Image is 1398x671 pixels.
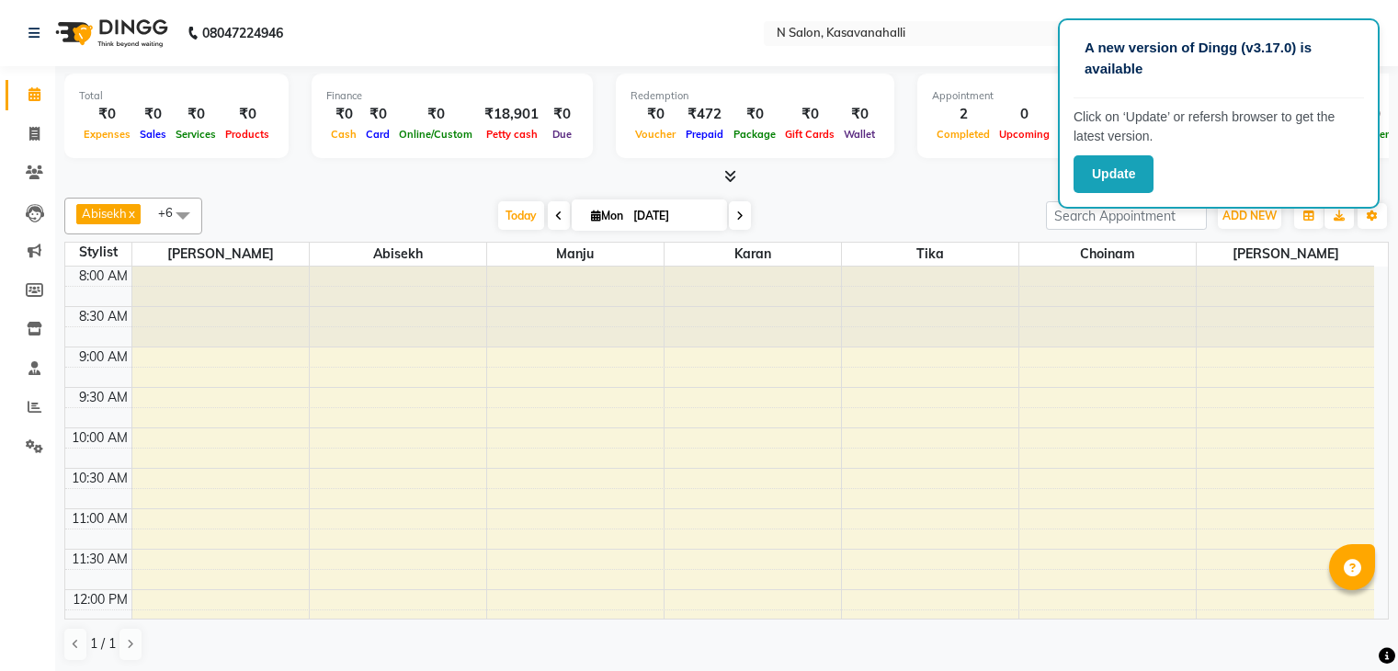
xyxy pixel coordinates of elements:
[65,243,131,262] div: Stylist
[487,243,664,266] span: Manju
[665,243,841,266] span: Karan
[780,104,839,125] div: ₹0
[548,128,576,141] span: Due
[628,202,720,230] input: 2025-09-01
[135,128,171,141] span: Sales
[82,206,127,221] span: Abisekh
[1054,104,1107,125] div: 0
[326,128,361,141] span: Cash
[171,128,221,141] span: Services
[202,7,283,59] b: 08047224946
[932,104,995,125] div: 2
[1054,128,1107,141] span: Ongoing
[839,128,880,141] span: Wallet
[839,104,880,125] div: ₹0
[326,88,578,104] div: Finance
[135,104,171,125] div: ₹0
[310,243,486,266] span: Abisekh
[631,88,880,104] div: Redemption
[221,104,274,125] div: ₹0
[498,201,544,230] span: Today
[729,128,780,141] span: Package
[127,206,135,221] a: x
[132,243,309,266] span: [PERSON_NAME]
[995,104,1054,125] div: 0
[1019,243,1196,266] span: Choinam
[79,104,135,125] div: ₹0
[1074,108,1364,146] p: Click on ‘Update’ or refersh browser to get the latest version.
[631,104,680,125] div: ₹0
[546,104,578,125] div: ₹0
[1197,243,1374,266] span: [PERSON_NAME]
[75,267,131,286] div: 8:00 AM
[394,128,477,141] span: Online/Custom
[90,634,116,654] span: 1 / 1
[68,469,131,488] div: 10:30 AM
[158,205,187,220] span: +6
[361,104,394,125] div: ₹0
[1321,597,1380,653] iframe: chat widget
[780,128,839,141] span: Gift Cards
[361,128,394,141] span: Card
[75,307,131,326] div: 8:30 AM
[842,243,1018,266] span: Tika
[326,104,361,125] div: ₹0
[482,128,542,141] span: Petty cash
[47,7,173,59] img: logo
[932,128,995,141] span: Completed
[1222,209,1277,222] span: ADD NEW
[995,128,1054,141] span: Upcoming
[79,128,135,141] span: Expenses
[68,428,131,448] div: 10:00 AM
[394,104,477,125] div: ₹0
[221,128,274,141] span: Products
[477,104,546,125] div: ₹18,901
[69,590,131,609] div: 12:00 PM
[631,128,680,141] span: Voucher
[171,104,221,125] div: ₹0
[79,88,274,104] div: Total
[680,104,729,125] div: ₹472
[586,209,628,222] span: Mon
[1046,201,1207,230] input: Search Appointment
[681,128,728,141] span: Prepaid
[1074,155,1154,193] button: Update
[68,509,131,529] div: 11:00 AM
[1085,38,1353,79] p: A new version of Dingg (v3.17.0) is available
[932,88,1160,104] div: Appointment
[75,388,131,407] div: 9:30 AM
[729,104,780,125] div: ₹0
[68,550,131,569] div: 11:30 AM
[1218,203,1281,229] button: ADD NEW
[75,347,131,367] div: 9:00 AM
